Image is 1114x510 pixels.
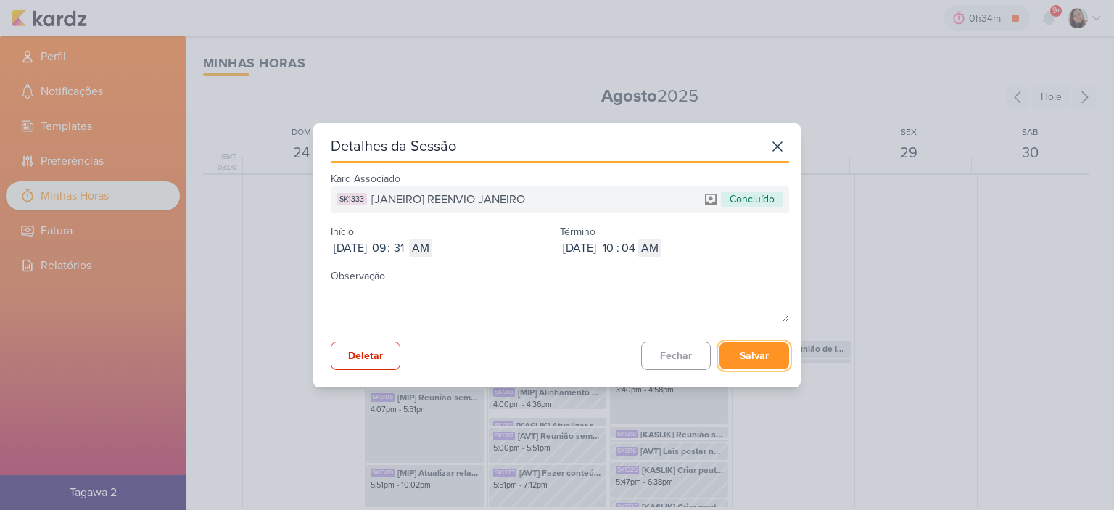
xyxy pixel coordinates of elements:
button: Fechar [641,342,711,370]
button: Salvar [719,342,789,369]
div: Detalhes da Sessão [331,136,456,157]
span: [JANEIRO] REENVIO JANEIRO [371,191,525,208]
button: Deletar [331,342,400,370]
label: Término [560,226,595,238]
div: : [616,239,619,257]
div: : [387,239,390,257]
label: Observação [331,270,385,282]
label: Kard Associado [331,173,400,185]
label: Início [331,226,354,238]
div: SK1333 [337,193,367,205]
div: Concluído [721,192,783,207]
